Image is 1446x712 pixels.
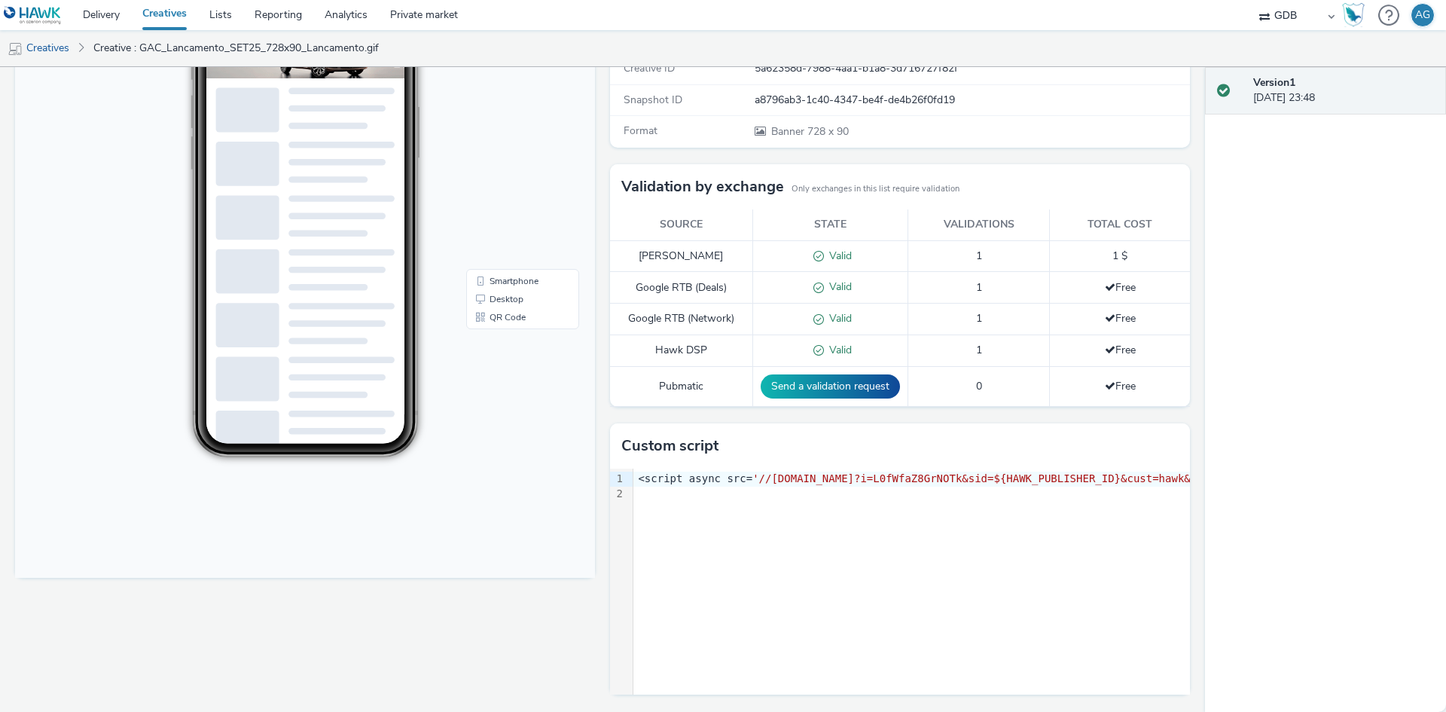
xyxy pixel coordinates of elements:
span: Smartphone [474,316,523,325]
img: undefined Logo [4,6,62,25]
span: Valid [824,311,852,325]
td: Pubmatic [610,366,752,406]
div: [DATE] 23:48 [1253,75,1434,106]
h3: Validation by exchange [621,176,784,198]
th: Validations [908,209,1050,240]
span: Free [1105,311,1136,325]
div: 2 [610,487,625,502]
a: Hawk Academy [1342,3,1371,27]
th: Source [610,209,752,240]
span: 16:47 [207,58,224,66]
div: AG [1415,4,1430,26]
span: Format [624,124,657,138]
div: 1 [610,472,625,487]
a: Creative : GAC_Lancamento_SET25_728x90_Lancamento.gif [86,30,386,66]
img: mobile [8,41,23,57]
span: Snapshot ID [624,93,682,107]
li: QR Code [454,348,561,366]
button: Send a validation request [761,374,900,399]
span: Banner [771,124,807,139]
li: Smartphone [454,312,561,330]
span: 1 [976,343,982,357]
img: Hawk Academy [1342,3,1365,27]
td: Google RTB (Network) [610,304,752,335]
span: Valid [824,249,852,263]
span: Free [1105,280,1136,295]
span: 0 [976,379,982,393]
td: [PERSON_NAME] [610,240,752,272]
th: State [752,209,908,240]
span: Valid [824,280,852,294]
span: 1 [976,249,982,263]
span: Free [1105,379,1136,393]
li: Desktop [454,330,561,348]
span: Creative ID [624,61,675,75]
div: a8796ab3-1c40-4347-be4f-de4b26f0fd19 [755,93,1188,108]
span: QR Code [474,353,511,362]
span: 728 x 90 [770,124,849,139]
span: Free [1105,343,1136,357]
span: 1 $ [1112,249,1127,263]
span: 1 [976,311,982,325]
td: Google RTB (Deals) [610,272,752,304]
span: Valid [824,343,852,357]
span: 1 [976,280,982,295]
img: Advertisement preview [191,71,575,118]
small: Only exchanges in this list require validation [792,183,959,195]
h3: Custom script [621,435,718,457]
strong: Version 1 [1253,75,1295,90]
th: Total cost [1050,209,1190,240]
span: Desktop [474,335,508,344]
td: Hawk DSP [610,335,752,367]
div: 5a62358d-7988-4aa1-b1a8-3d716727f82f [755,61,1188,76]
